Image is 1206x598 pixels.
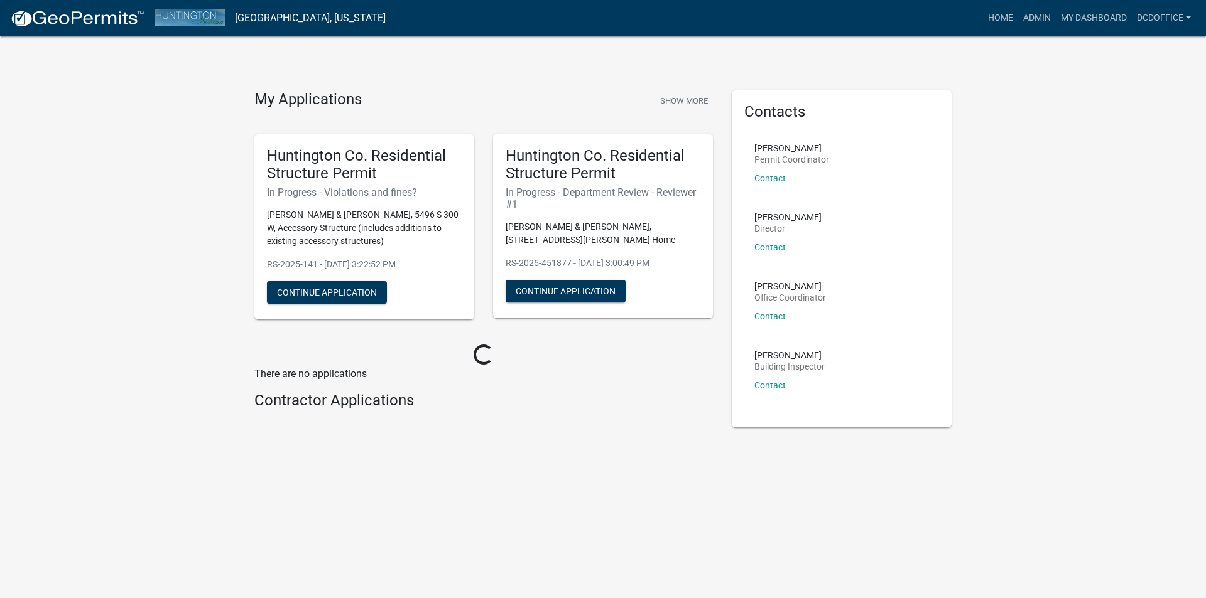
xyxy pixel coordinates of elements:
a: [GEOGRAPHIC_DATA], [US_STATE] [235,8,386,29]
p: [PERSON_NAME] [754,351,825,360]
h5: Huntington Co. Residential Structure Permit [267,147,462,183]
p: Director [754,224,822,233]
img: Huntington County, Indiana [155,9,225,26]
h6: In Progress - Department Review - Reviewer #1 [506,186,700,210]
p: [PERSON_NAME] [754,144,829,152]
p: [PERSON_NAME] & [PERSON_NAME], [STREET_ADDRESS][PERSON_NAME] Home [506,220,700,247]
a: Contact [754,311,786,321]
a: Contact [754,242,786,252]
h5: Huntington Co. Residential Structure Permit [506,147,700,183]
p: RS-2025-451877 - [DATE] 3:00:49 PM [506,257,700,270]
a: My Dashboard [1056,6,1132,30]
p: Permit Coordinator [754,155,829,164]
a: Home [983,6,1018,30]
wm-workflow-list-section: Contractor Applications [254,392,713,415]
p: [PERSON_NAME] [754,213,822,222]
h6: In Progress - Violations and fines? [267,186,462,198]
a: Admin [1018,6,1056,30]
p: [PERSON_NAME] & [PERSON_NAME], 5496 S 300 W, Accessory Structure (includes additions to existing ... [267,208,462,248]
a: Contact [754,173,786,183]
button: Show More [655,90,713,111]
h4: My Applications [254,90,362,109]
p: Office Coordinator [754,293,826,302]
p: There are no applications [254,366,713,382]
h5: Contacts [744,103,939,121]
button: Continue Application [506,280,626,302]
p: RS-2025-141 - [DATE] 3:22:52 PM [267,258,462,271]
a: Contact [754,380,786,390]
p: Building Inspector [754,362,825,371]
a: DCDOffice [1132,6,1196,30]
button: Continue Application [267,281,387,304]
p: [PERSON_NAME] [754,282,826,291]
h4: Contractor Applications [254,392,713,410]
